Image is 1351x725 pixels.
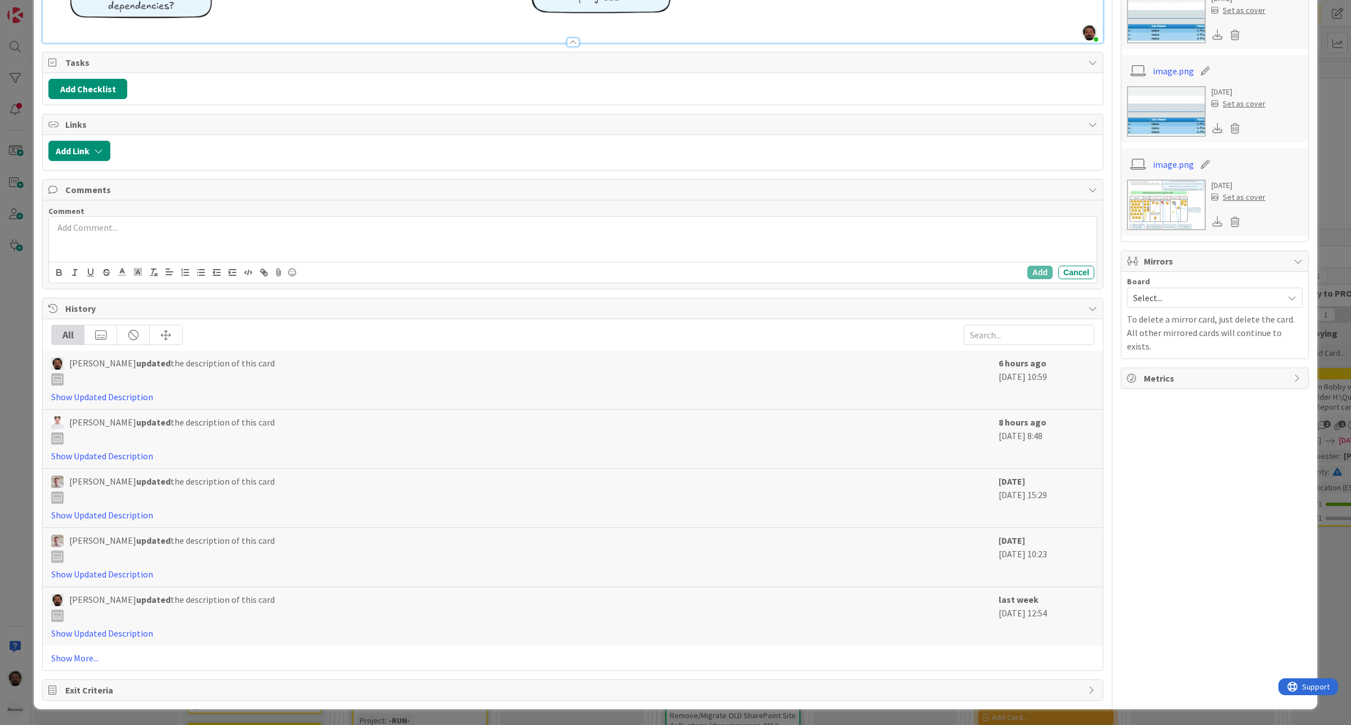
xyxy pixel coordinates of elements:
[65,683,1082,697] span: Exit Criteria
[999,357,1046,369] b: 6 hours ago
[69,475,275,504] span: [PERSON_NAME] the description of this card
[1144,254,1288,268] span: Mirrors
[136,417,171,428] b: updated
[999,475,1094,522] div: [DATE] 15:29
[51,569,153,580] a: Show Updated Description
[51,509,153,521] a: Show Updated Description
[999,476,1025,487] b: [DATE]
[999,417,1046,428] b: 8 hours ago
[69,593,275,622] span: [PERSON_NAME] the description of this card
[999,594,1039,605] b: last week
[136,476,171,487] b: updated
[136,357,171,369] b: updated
[999,415,1094,463] div: [DATE] 8:48
[51,391,153,402] a: Show Updated Description
[51,628,153,639] a: Show Updated Description
[1211,191,1265,203] div: Set as cover
[51,651,1094,665] a: Show More...
[1211,28,1224,42] div: Download
[999,534,1094,581] div: [DATE] 10:23
[48,79,127,99] button: Add Checklist
[1211,180,1265,191] div: [DATE]
[51,357,64,370] img: AC
[51,417,64,429] img: FS
[51,535,64,547] img: Rd
[1211,5,1265,16] div: Set as cover
[1211,214,1224,229] div: Download
[1211,98,1265,110] div: Set as cover
[1133,290,1277,306] span: Select...
[1153,64,1194,78] a: image.png
[51,476,64,488] img: Rd
[1144,372,1288,385] span: Metrics
[52,325,84,344] div: All
[69,356,275,386] span: [PERSON_NAME] the description of this card
[1211,121,1224,136] div: Download
[51,450,153,462] a: Show Updated Description
[1058,266,1094,279] button: Cancel
[136,535,171,546] b: updated
[1153,158,1194,171] a: image.png
[136,594,171,605] b: updated
[65,56,1082,69] span: Tasks
[999,535,1025,546] b: [DATE]
[48,206,84,216] span: Comment
[1211,86,1265,98] div: [DATE]
[65,183,1082,196] span: Comments
[1027,266,1053,279] button: Add
[1127,312,1303,353] p: To delete a mirror card, just delete the card. All other mirrored cards will continue to exists.
[1081,25,1097,41] img: OnCl7LGpK6aSgKCc2ZdSmTqaINaX6qd1.png
[51,594,64,606] img: AC
[69,415,275,445] span: [PERSON_NAME] the description of this card
[48,141,110,161] button: Add Link
[69,534,275,563] span: [PERSON_NAME] the description of this card
[999,593,1094,640] div: [DATE] 12:54
[1127,278,1150,285] span: Board
[65,118,1082,131] span: Links
[24,2,51,15] span: Support
[65,302,1082,315] span: History
[964,325,1094,345] input: Search...
[999,356,1094,404] div: [DATE] 10:59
